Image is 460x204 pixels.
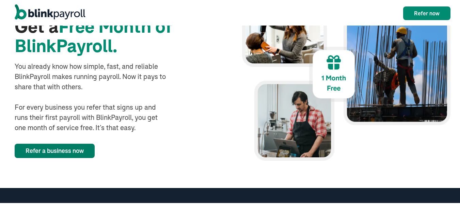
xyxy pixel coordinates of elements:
a: Refer now [403,5,450,19]
a: Refer a business now [15,143,95,157]
div: You already know how simple, fast, and reliable BlinkPayroll makes running payroll. Now it pays t... [15,60,167,132]
span: Free Month of BlinkPayroll. [15,16,172,55]
a: home [15,3,85,21]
